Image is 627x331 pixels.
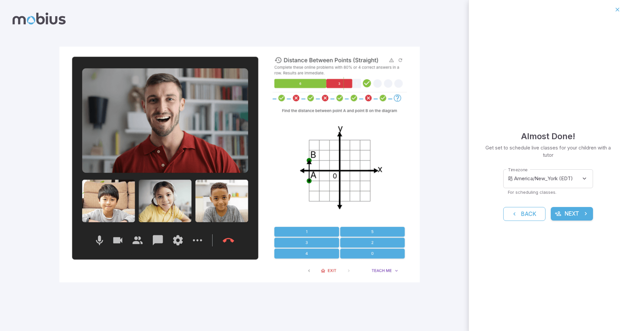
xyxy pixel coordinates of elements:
img: parent_5-illustration [59,47,420,282]
p: For scheduling classes. [508,189,588,195]
h4: Almost Done! [521,130,575,143]
label: Timezone [508,167,528,173]
div: America/New_York (EDT) [514,169,593,188]
p: Get set to schedule live classes for your children with a tutor [485,144,611,159]
button: Next [551,207,593,221]
button: Back [503,207,545,221]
